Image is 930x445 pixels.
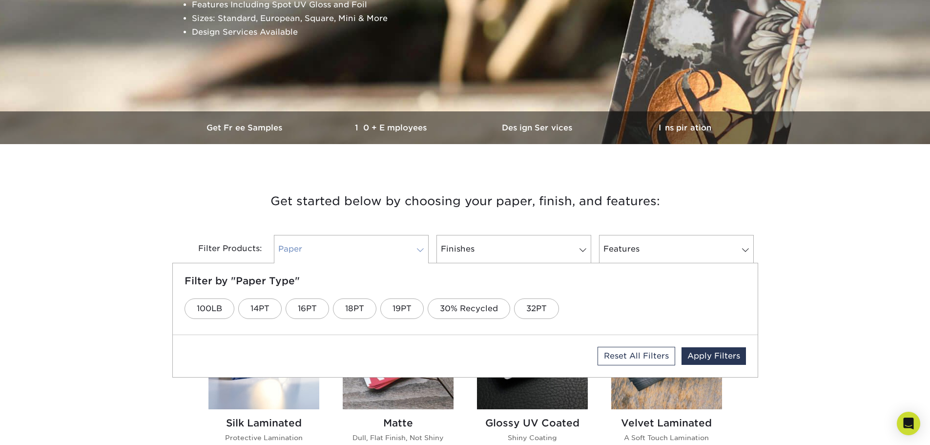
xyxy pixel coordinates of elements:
[319,123,465,132] h3: 10+ Employees
[172,123,319,132] h3: Get Free Samples
[208,417,319,429] h2: Silk Laminated
[172,235,270,263] div: Filter Products:
[612,111,758,144] a: Inspiration
[185,298,234,319] a: 100LB
[180,179,751,223] h3: Get started below by choosing your paper, finish, and features:
[611,433,722,443] p: A Soft Touch Lamination
[185,275,746,287] h5: Filter by "Paper Type"
[436,235,591,263] a: Finishes
[611,417,722,429] h2: Velvet Laminated
[192,12,755,25] li: Sizes: Standard, European, Square, Mini & More
[274,235,429,263] a: Paper
[238,298,282,319] a: 14PT
[192,25,755,39] li: Design Services Available
[598,347,675,365] a: Reset All Filters
[612,123,758,132] h3: Inspiration
[208,433,319,443] p: Protective Lamination
[682,347,746,365] a: Apply Filters
[514,298,559,319] a: 32PT
[477,433,588,443] p: Shiny Coating
[380,298,424,319] a: 19PT
[477,417,588,429] h2: Glossy UV Coated
[599,235,754,263] a: Features
[319,111,465,144] a: 10+ Employees
[172,111,319,144] a: Get Free Samples
[897,412,920,435] div: Open Intercom Messenger
[333,298,376,319] a: 18PT
[286,298,329,319] a: 16PT
[343,417,454,429] h2: Matte
[343,433,454,443] p: Dull, Flat Finish, Not Shiny
[465,123,612,132] h3: Design Services
[428,298,510,319] a: 30% Recycled
[465,111,612,144] a: Design Services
